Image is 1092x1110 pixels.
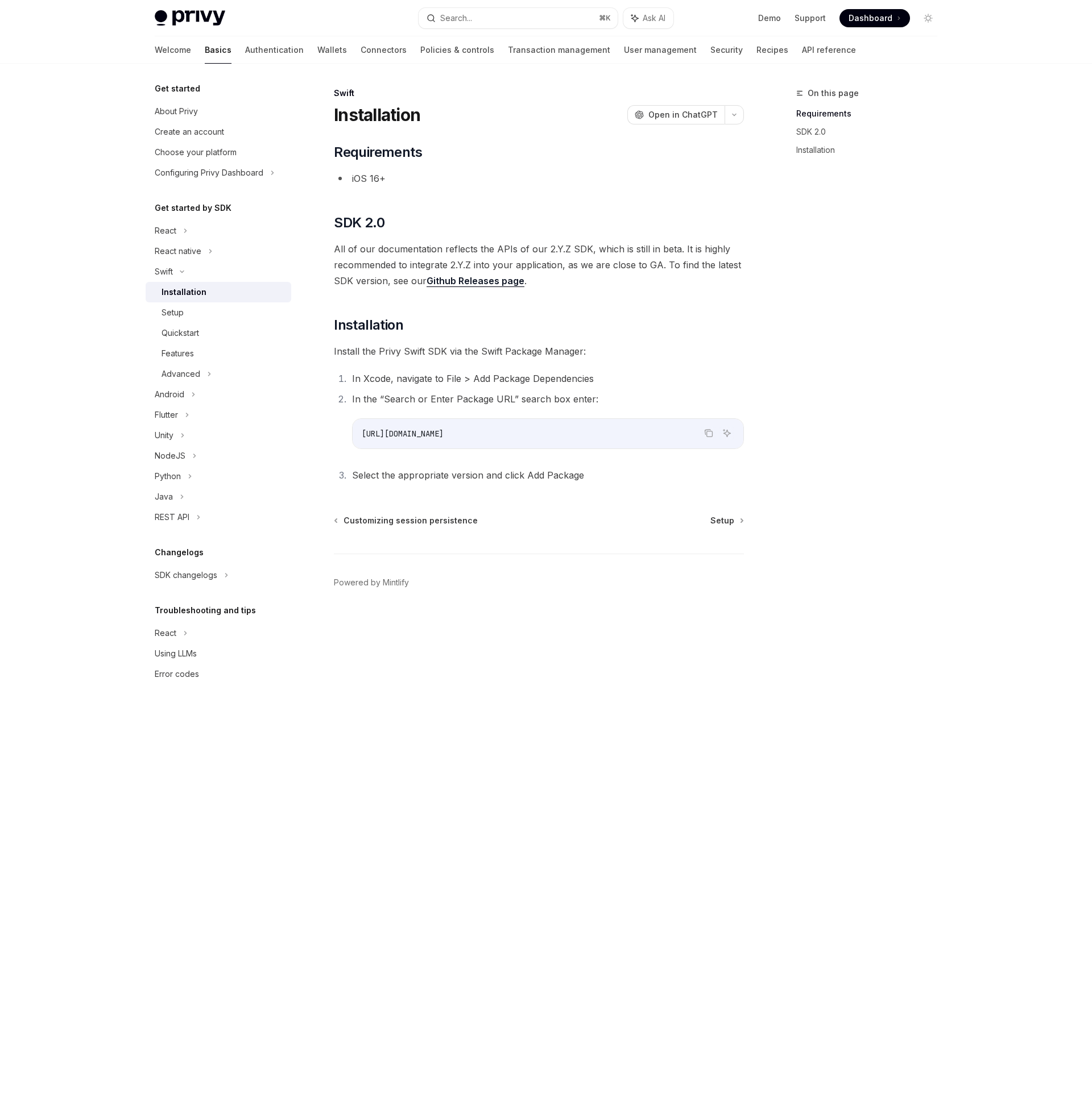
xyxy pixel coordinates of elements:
[756,36,788,64] a: Recipes
[155,490,173,504] div: Java
[362,429,444,439] span: [URL][DOMAIN_NAME]
[155,201,231,215] h5: Get started by SDK
[710,515,743,526] a: Setup
[334,105,420,125] h1: Installation
[155,568,217,582] div: SDK changelogs
[146,101,291,122] a: About Privy
[334,214,384,232] span: SDK 2.0
[146,282,291,302] a: Installation
[155,244,201,258] div: React native
[623,8,673,28] button: Ask AI
[796,123,946,141] a: SDK 2.0
[508,36,610,64] a: Transaction management
[419,8,618,28] button: Search...⌘K
[155,449,185,463] div: NodeJS
[701,426,716,440] button: Copy the contents from the code block
[624,36,697,64] a: User management
[317,36,347,64] a: Wallets
[155,408,178,422] div: Flutter
[919,9,937,27] button: Toggle dark mode
[155,10,225,26] img: light logo
[796,105,946,123] a: Requirements
[334,577,409,588] a: Powered by Mintlify
[795,13,826,24] a: Support
[146,343,291,364] a: Features
[146,302,291,323] a: Setup
[205,36,231,64] a: Basics
[796,141,946,159] a: Installation
[146,122,291,142] a: Create an account
[162,306,184,319] div: Setup
[334,241,744,289] span: All of our documentation reflects the APIs of our 2.Y.Z SDK, which is still in beta. It is highly...
[155,105,198,118] div: About Privy
[155,265,173,278] div: Swift
[155,469,181,483] div: Python
[344,515,478,526] span: Customizing session persistence
[155,125,224,139] div: Create an account
[146,643,291,664] a: Using LLMs
[162,326,199,340] div: Quickstart
[155,36,191,64] a: Welcome
[155,647,197,660] div: Using LLMs
[643,13,665,24] span: Ask AI
[162,367,200,381] div: Advanced
[349,467,744,483] li: Select the appropriate version and click Add Package
[599,14,611,23] span: ⌘ K
[627,105,725,124] button: Open in ChatGPT
[146,142,291,163] a: Choose your platform
[245,36,304,64] a: Authentication
[420,36,494,64] a: Policies & controls
[802,36,856,64] a: API reference
[849,13,892,24] span: Dashboard
[155,388,184,401] div: Android
[155,510,189,524] div: REST API
[334,343,744,359] span: Install the Privy Swift SDK via the Swift Package Manager:
[427,275,524,287] a: Github Releases page
[349,391,744,449] li: In the “Search or Enter Package URL” search box enter:
[335,515,478,526] a: Customizing session persistence
[349,371,744,386] li: In Xcode, navigate to File > Add Package Dependencies
[155,626,176,640] div: React
[155,82,200,95] h5: Get started
[808,86,859,100] span: On this page
[146,664,291,684] a: Error codes
[648,109,718,120] span: Open in ChatGPT
[155,546,204,559] h5: Changelogs
[710,36,743,64] a: Security
[146,323,291,343] a: Quickstart
[155,224,176,238] div: React
[719,426,734,440] button: Ask AI
[334,171,744,186] li: iOS 16+
[758,13,781,24] a: Demo
[155,604,256,617] h5: Troubleshooting and tips
[440,11,472,25] div: Search...
[334,143,422,161] span: Requirements
[162,285,206,299] div: Installation
[839,9,910,27] a: Dashboard
[155,667,199,681] div: Error codes
[155,166,263,180] div: Configuring Privy Dashboard
[155,145,237,159] div: Choose your platform
[155,429,173,442] div: Unity
[334,316,403,334] span: Installation
[162,347,194,360] div: Features
[361,36,407,64] a: Connectors
[710,515,734,526] span: Setup
[334,88,744,99] div: Swift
